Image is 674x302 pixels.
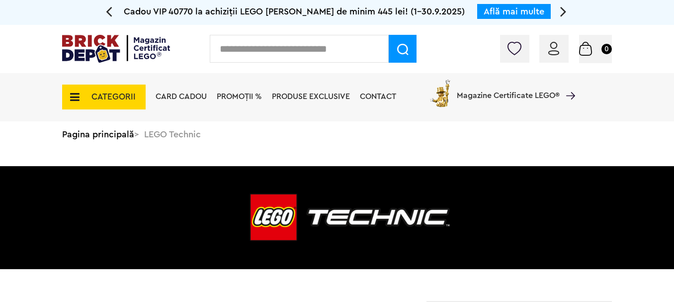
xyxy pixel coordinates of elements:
a: Contact [360,93,396,101]
a: Pagina principală [62,130,134,139]
span: Cadou VIP 40770 la achiziții LEGO [PERSON_NAME] de minim 445 lei! (1-30.9.2025) [124,7,465,16]
a: Card Cadou [156,93,207,101]
span: CATEGORII [91,93,136,101]
small: 0 [601,44,612,54]
a: Produse exclusive [272,93,350,101]
a: Află mai multe [484,7,544,16]
span: Magazine Certificate LEGO® [457,78,560,101]
a: Magazine Certificate LEGO® [560,79,575,87]
a: PROMOȚII % [217,93,262,101]
div: > LEGO Technic [62,121,612,147]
